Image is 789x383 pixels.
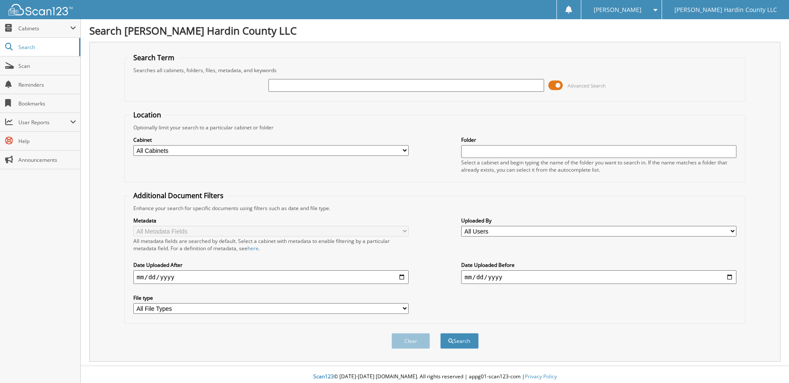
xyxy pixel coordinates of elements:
[18,62,76,70] span: Scan
[461,261,736,269] label: Date Uploaded Before
[129,67,741,74] div: Searches all cabinets, folders, files, metadata, and keywords
[129,191,228,200] legend: Additional Document Filters
[568,82,606,89] span: Advanced Search
[461,136,736,143] label: Folder
[129,53,179,62] legend: Search Term
[18,100,76,107] span: Bookmarks
[133,294,409,301] label: File type
[440,333,479,349] button: Search
[525,373,557,380] a: Privacy Policy
[18,156,76,164] span: Announcements
[461,217,736,224] label: Uploaded By
[18,119,70,126] span: User Reports
[9,4,73,15] img: scan123-logo-white.svg
[461,270,736,284] input: end
[18,81,76,88] span: Reminders
[594,7,642,12] span: [PERSON_NAME]
[18,137,76,145] span: Help
[18,25,70,32] span: Cabinets
[461,159,736,173] div: Select a cabinet and begin typing the name of the folder you want to search in. If the name match...
[129,110,165,120] legend: Location
[674,7,777,12] span: [PERSON_NAME] Hardin County LLC
[133,261,409,269] label: Date Uploaded After
[129,205,741,212] div: Enhance your search for specific documents using filters such as date and file type.
[133,136,409,143] label: Cabinet
[129,124,741,131] div: Optionally limit your search to a particular cabinet or folder
[133,237,409,252] div: All metadata fields are searched by default. Select a cabinet with metadata to enable filtering b...
[89,23,780,38] h1: Search [PERSON_NAME] Hardin County LLC
[18,44,75,51] span: Search
[392,333,430,349] button: Clear
[133,270,409,284] input: start
[313,373,334,380] span: Scan123
[133,217,409,224] label: Metadata
[247,245,259,252] a: here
